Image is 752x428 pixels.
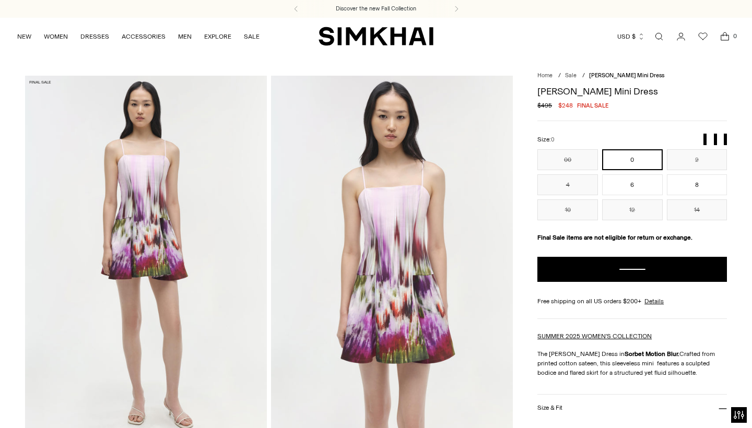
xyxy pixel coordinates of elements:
[537,174,598,195] button: 4
[178,25,192,48] a: MEN
[537,101,552,110] s: $495
[537,72,553,79] a: Home
[582,72,585,80] div: /
[551,136,555,143] span: 0
[537,199,598,220] button: 10
[122,25,166,48] a: ACCESSORIES
[644,296,664,306] a: Details
[537,87,727,96] h1: [PERSON_NAME] Mini Dress
[537,234,692,241] strong: Final Sale items are not eligible for return or exchange.
[602,199,663,220] button: 12
[336,5,416,13] a: Discover the new Fall Collection
[667,149,727,170] button: 2
[537,72,727,80] nav: breadcrumbs
[671,26,691,47] a: Go to the account page
[537,332,652,340] a: SUMMER 2025 WOMEN'S COLLECTION
[602,149,663,170] button: 0
[589,72,664,79] span: [PERSON_NAME] Mini Dress
[649,26,669,47] a: Open search modal
[558,101,573,110] span: $248
[602,174,663,195] button: 6
[17,25,31,48] a: NEW
[714,26,735,47] a: Open cart modal
[537,349,727,377] p: The [PERSON_NAME] Dress in Crafted from printed cotton sateen, this sleeveless mini features a sc...
[617,25,645,48] button: USD $
[537,296,727,306] div: Free shipping on all US orders $200+
[204,25,231,48] a: EXPLORE
[244,25,260,48] a: SALE
[319,26,433,46] a: SIMKHAI
[667,174,727,195] button: 8
[667,199,727,220] button: 14
[565,72,577,79] a: Sale
[80,25,109,48] a: DRESSES
[558,72,561,80] div: /
[692,26,713,47] a: Wishlist
[625,350,679,358] strong: Sorbet Motion Blur.
[730,31,739,41] span: 0
[537,395,727,421] button: Size & Fit
[537,405,562,411] h3: Size & Fit
[537,135,555,145] label: Size:
[44,25,68,48] a: WOMEN
[537,257,727,282] button: Add to Bag
[537,149,598,170] button: 00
